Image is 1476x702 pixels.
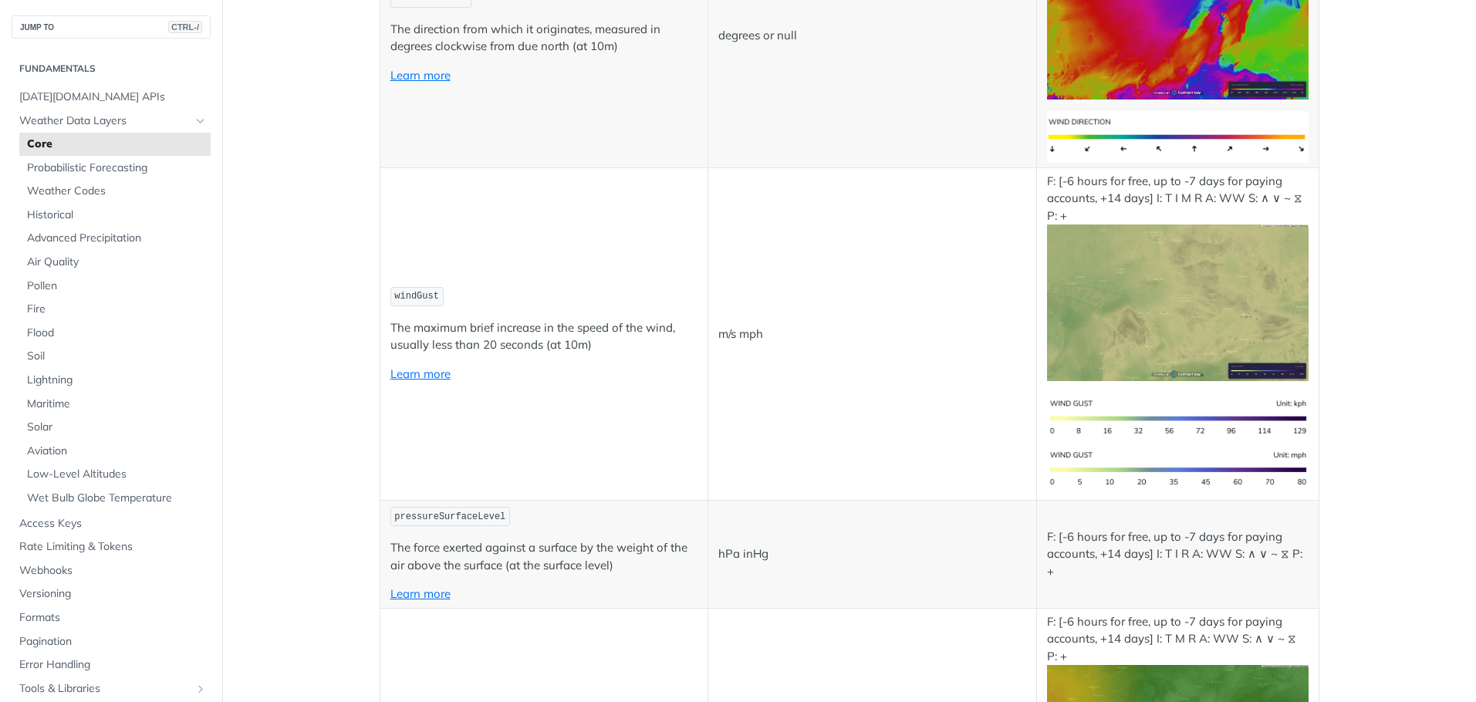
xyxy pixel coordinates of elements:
a: Flood [19,322,211,345]
span: CTRL-/ [168,21,202,33]
a: Lightning [19,369,211,392]
span: Rate Limiting & Tokens [19,539,207,555]
span: Versioning [19,586,207,602]
a: Wet Bulb Globe Temperature [19,487,211,510]
a: Advanced Precipitation [19,227,211,250]
p: degrees or null [718,27,1026,45]
a: Learn more [390,366,451,381]
span: Expand image [1047,128,1308,143]
p: F: [-6 hours for free, up to -7 days for paying accounts, +14 days] I: T I R A: WW S: ∧ ∨ ~ ⧖ P: + [1047,528,1308,581]
span: Maritime [27,397,207,412]
span: Air Quality [27,255,207,270]
a: Learn more [390,586,451,601]
a: Pollen [19,275,211,298]
span: Weather Codes [27,184,207,199]
span: Expand image [1047,410,1308,424]
p: The force exerted against a surface by the weight of the air above the surface (at the surface le... [390,539,698,574]
button: Show subpages for Tools & Libraries [194,683,207,695]
span: Formats [19,610,207,626]
a: Historical [19,204,211,227]
a: Core [19,133,211,156]
a: Webhooks [12,559,211,582]
p: The maximum brief increase in the speed of the wind, usually less than 20 seconds (at 10m) [390,319,698,354]
span: Error Handling [19,657,207,673]
span: Webhooks [19,563,207,579]
span: Solar [27,420,207,435]
span: [DATE][DOMAIN_NAME] APIs [19,89,207,105]
a: [DATE][DOMAIN_NAME] APIs [12,86,211,109]
span: Lightning [27,373,207,388]
a: Rate Limiting & Tokens [12,535,211,559]
a: Weather Data LayersHide subpages for Weather Data Layers [12,110,211,133]
a: Pagination [12,630,211,653]
a: Air Quality [19,251,211,274]
a: Access Keys [12,512,211,535]
span: Fire [27,302,207,317]
p: hPa inHg [718,545,1026,563]
p: The direction from which it originates, measured in degrees clockwise from due north (at 10m) [390,21,698,56]
span: Low-Level Altitudes [27,467,207,482]
p: m/s mph [718,326,1026,343]
span: Tools & Libraries [19,681,191,697]
button: JUMP TOCTRL-/ [12,15,211,39]
p: F: [-6 hours for free, up to -7 days for paying accounts, +14 days] I: T I M R A: WW S: ∧ ∨ ~ ⧖ P: + [1047,173,1308,381]
span: Pollen [27,278,207,294]
a: Probabilistic Forecasting [19,157,211,180]
a: Soil [19,345,211,368]
span: Pagination [19,634,207,650]
span: Expand image [1047,461,1308,476]
span: Core [27,137,207,152]
span: Weather Data Layers [19,113,191,129]
a: Low-Level Altitudes [19,463,211,486]
span: Expand image [1047,12,1308,27]
a: Formats [12,606,211,629]
span: Wet Bulb Globe Temperature [27,491,207,506]
a: Solar [19,416,211,439]
span: Probabilistic Forecasting [27,160,207,176]
span: Expand image [1047,294,1308,309]
span: Historical [27,208,207,223]
span: pressureSurfaceLevel [394,511,505,522]
button: Hide subpages for Weather Data Layers [194,115,207,127]
span: Advanced Precipitation [27,231,207,246]
span: Flood [27,326,207,341]
span: Access Keys [19,516,207,532]
a: Error Handling [12,653,211,677]
h2: Fundamentals [12,62,211,76]
a: Versioning [12,582,211,606]
a: Tools & LibrariesShow subpages for Tools & Libraries [12,677,211,700]
a: Learn more [390,68,451,83]
span: windGust [394,291,439,302]
a: Weather Codes [19,180,211,203]
a: Maritime [19,393,211,416]
a: Fire [19,298,211,321]
span: Soil [27,349,207,364]
span: Aviation [27,444,207,459]
a: Aviation [19,440,211,463]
